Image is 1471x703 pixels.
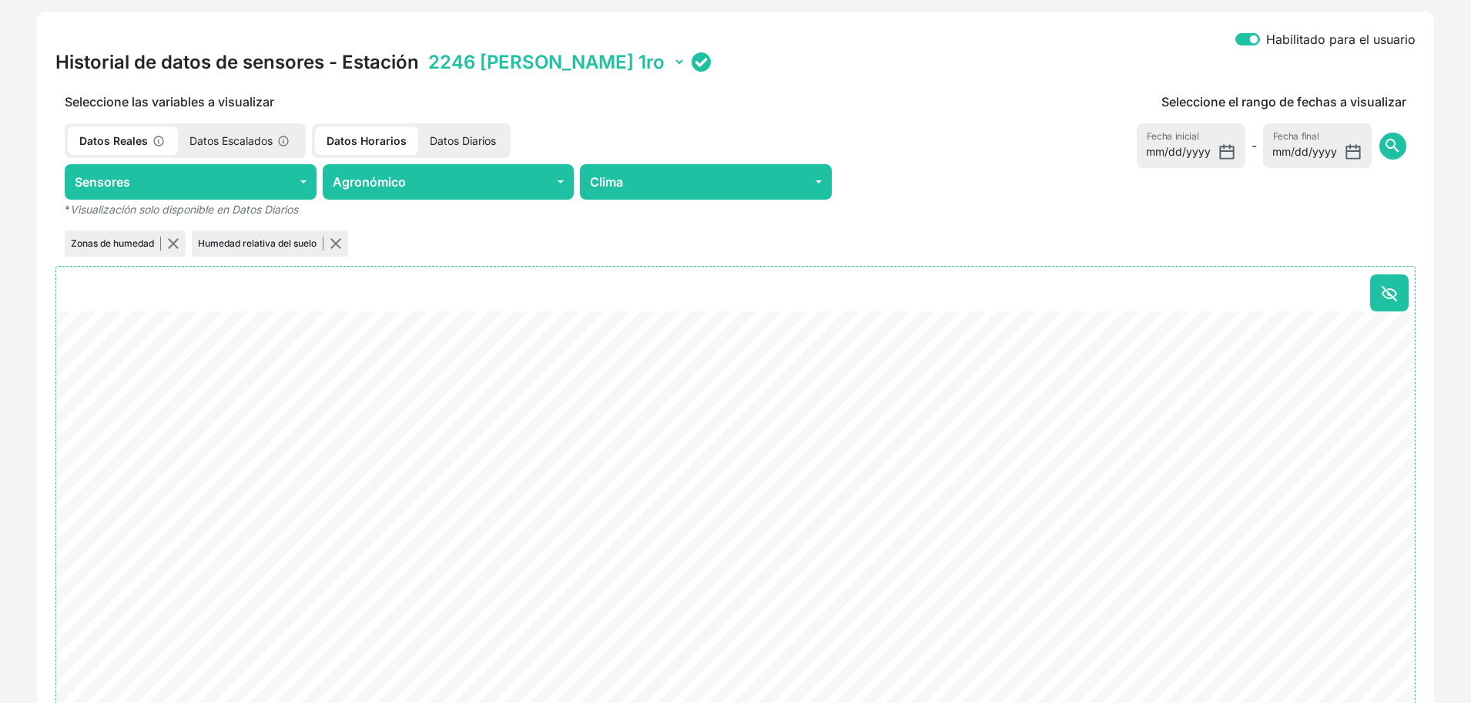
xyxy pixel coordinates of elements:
button: search [1379,133,1406,160]
button: Clima [580,164,832,200]
span: search [1383,136,1402,155]
button: Sensores [65,164,317,200]
button: Ocultar todo [1370,274,1409,311]
p: Datos Horarios [315,126,418,155]
select: Station selector [425,50,685,74]
p: Datos Diarios [418,126,508,155]
h4: Historial de datos de sensores - Estación [55,51,419,74]
img: status [692,52,711,72]
span: - [1252,136,1257,155]
p: Seleccione las variables a visualizar [55,92,841,111]
button: Agronómico [323,164,575,200]
p: Zonas de humedad [71,237,161,251]
p: Datos Escalados [178,126,303,155]
p: Seleccione el rango de fechas a visualizar [1161,92,1406,111]
p: Datos Reales [68,126,178,155]
p: Humedad relativa del suelo [198,237,323,251]
label: Habilitado para el usuario [1266,30,1416,49]
em: Visualización solo disponible en Datos Diarios [70,203,298,216]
